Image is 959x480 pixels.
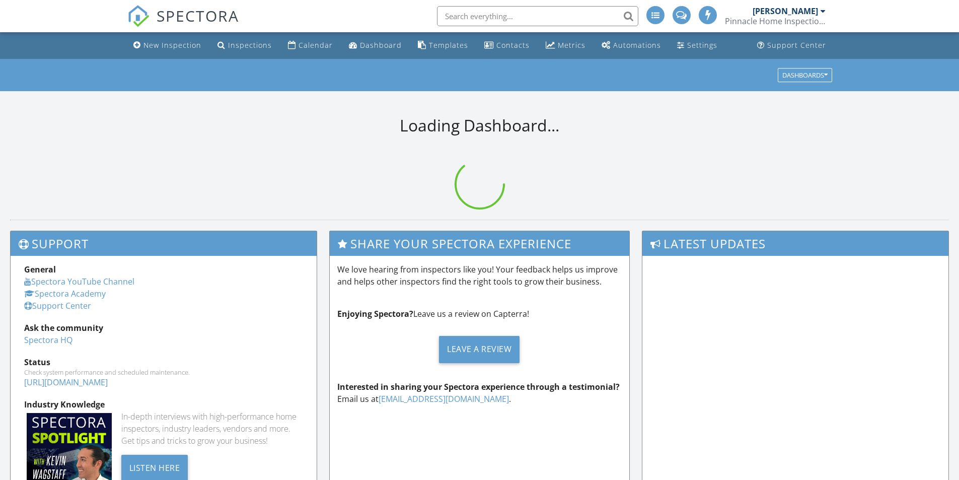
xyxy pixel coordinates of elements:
[24,398,303,410] div: Industry Knowledge
[439,336,520,363] div: Leave a Review
[337,381,622,405] p: Email us at .
[414,36,472,55] a: Templates
[127,14,239,35] a: SPECTORA
[337,263,622,288] p: We love hearing from inspectors like you! Your feedback helps us improve and helps other inspecto...
[673,36,721,55] a: Settings
[337,381,620,392] strong: Interested in sharing your Spectora experience through a testimonial?
[437,6,638,26] input: Search everything...
[24,322,303,334] div: Ask the community
[542,36,589,55] a: Metrics
[299,40,333,50] div: Calendar
[360,40,402,50] div: Dashboard
[613,40,661,50] div: Automations
[558,40,585,50] div: Metrics
[778,68,832,82] button: Dashboards
[24,356,303,368] div: Status
[496,40,530,50] div: Contacts
[24,300,91,311] a: Support Center
[782,72,828,79] div: Dashboards
[11,231,317,256] h3: Support
[429,40,468,50] div: Templates
[213,36,276,55] a: Inspections
[129,36,205,55] a: New Inspection
[767,40,826,50] div: Support Center
[24,377,108,388] a: [URL][DOMAIN_NAME]
[228,40,272,50] div: Inspections
[24,264,56,275] strong: General
[337,328,622,371] a: Leave a Review
[330,231,630,256] h3: Share Your Spectora Experience
[337,308,622,320] p: Leave us a review on Capterra!
[121,462,188,473] a: Listen Here
[24,276,134,287] a: Spectora YouTube Channel
[345,36,406,55] a: Dashboard
[598,36,665,55] a: Automations (Advanced)
[121,410,303,447] div: In-depth interviews with high-performance home inspectors, industry leaders, vendors and more. Ge...
[157,5,239,26] span: SPECTORA
[127,5,150,27] img: The Best Home Inspection Software - Spectora
[24,368,303,376] div: Check system performance and scheduled maintenance.
[284,36,337,55] a: Calendar
[480,36,534,55] a: Contacts
[642,231,948,256] h3: Latest Updates
[143,40,201,50] div: New Inspection
[687,40,717,50] div: Settings
[753,36,830,55] a: Support Center
[337,308,413,319] strong: Enjoying Spectora?
[379,393,509,404] a: [EMAIL_ADDRESS][DOMAIN_NAME]
[753,6,818,16] div: [PERSON_NAME]
[24,334,72,346] a: Spectora HQ
[24,288,106,299] a: Spectora Academy
[725,16,826,26] div: Pinnacle Home Inspections LLC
